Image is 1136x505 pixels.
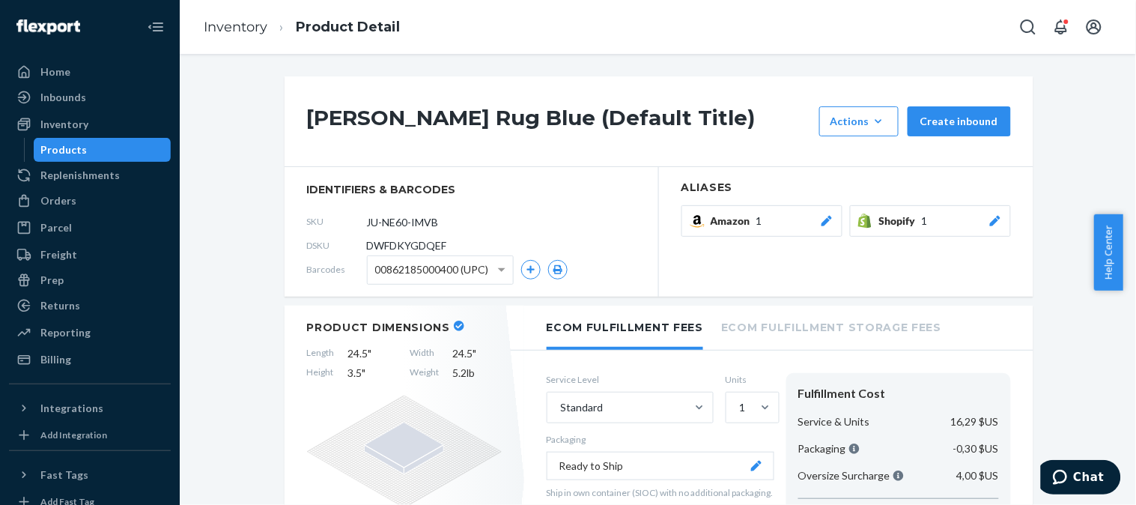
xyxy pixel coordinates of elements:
a: Prep [9,268,171,292]
button: Open Search Box [1013,12,1043,42]
p: Service & Units [798,414,870,429]
a: Reporting [9,321,171,345]
iframe: Ouvre un widget dans lequel vous pouvez chatter avec l’un de nos agents [1041,460,1121,498]
span: " [362,366,366,379]
button: Open account menu [1079,12,1109,42]
div: Reporting [40,325,91,340]
div: Billing [40,352,71,367]
a: Home [9,60,171,84]
div: Fast Tags [40,468,88,483]
img: Flexport logo [16,19,80,34]
p: 16,29 $US [951,414,999,429]
div: Returns [40,298,80,313]
a: Product Detail [296,19,400,35]
span: 1 [756,214,762,229]
div: Add Integration [40,429,107,441]
button: Close Navigation [141,12,171,42]
button: Open notifications [1046,12,1076,42]
button: Ready to Ship [547,452,774,480]
a: Inventory [9,112,171,136]
input: Standard [559,400,561,415]
span: DSKU [307,239,367,252]
a: Orders [9,189,171,213]
button: Shopify1 [850,205,1011,237]
div: Prep [40,273,64,288]
li: Ecom Fulfillment Storage Fees [721,306,941,347]
span: 24.5 [348,346,397,361]
button: Create inbound [908,106,1011,136]
span: 1 [922,214,928,229]
div: Inbounds [40,90,86,105]
a: Inbounds [9,85,171,109]
div: Standard [561,400,604,415]
button: Help Center [1094,214,1123,291]
span: " [368,347,372,360]
span: Shopify [879,214,922,229]
a: Replenishments [9,163,171,187]
p: -0,30 $US [953,441,999,456]
span: 3.5 [348,366,397,381]
span: Weight [410,366,440,381]
h1: [PERSON_NAME] Rug Blue (Default Title) [307,106,812,136]
a: Inventory [204,19,267,35]
span: Height [307,366,335,381]
span: SKU [307,215,367,228]
div: Fulfillment Cost [798,385,999,402]
label: Units [726,373,774,386]
div: Freight [40,247,77,262]
div: Actions [830,114,887,129]
a: Add Integration [9,426,171,444]
div: Replenishments [40,168,120,183]
button: Actions [819,106,899,136]
a: Returns [9,294,171,318]
a: Parcel [9,216,171,240]
p: 4,00 $US [957,468,999,483]
label: Service Level [547,373,714,386]
p: Packaging [798,441,860,456]
span: Length [307,346,335,361]
div: Orders [40,193,76,208]
p: Oversize Surcharge [798,468,904,483]
div: Parcel [40,220,72,235]
button: Integrations [9,396,171,420]
input: 1 [738,400,740,415]
p: Packaging [547,433,774,446]
span: Barcodes [307,263,367,276]
a: Billing [9,348,171,372]
div: 1 [740,400,746,415]
span: Amazon [711,214,756,229]
p: Ship in own container (SIOC) with no additional packaging. [547,486,774,499]
span: 24.5 [453,346,502,361]
span: identifiers & barcodes [307,182,636,197]
span: " [473,347,477,360]
div: Integrations [40,401,103,416]
span: DWFDKYGDQEF [367,238,447,253]
button: Fast Tags [9,463,171,487]
div: Inventory [40,117,88,132]
h2: Product Dimensions [307,321,451,334]
button: Amazon1 [681,205,842,237]
a: Freight [9,243,171,267]
ol: breadcrumbs [192,5,412,49]
div: Home [40,64,70,79]
li: Ecom Fulfillment Fees [547,306,704,350]
div: Products [41,142,88,157]
span: Width [410,346,440,361]
a: Products [34,138,171,162]
h2: Aliases [681,182,1011,193]
span: 00862185000400 (UPC) [375,257,489,282]
span: 5.2 lb [453,366,502,381]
